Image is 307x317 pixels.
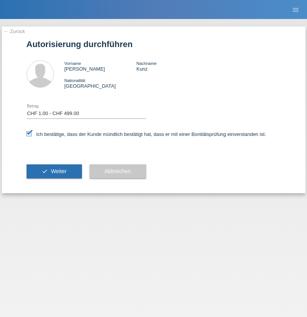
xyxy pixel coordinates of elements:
[27,39,281,49] h1: Autorisierung durchführen
[292,6,299,14] i: menu
[65,77,137,89] div: [GEOGRAPHIC_DATA]
[65,78,85,83] span: Nationalität
[27,164,82,179] button: check Weiter
[51,168,66,174] span: Weiter
[136,61,156,66] span: Nachname
[65,60,137,72] div: [PERSON_NAME]
[136,60,208,72] div: Kunz
[4,28,25,34] a: ← Zurück
[90,164,146,179] button: Abbrechen
[27,131,266,137] label: Ich bestätige, dass der Kunde mündlich bestätigt hat, dass er mit einer Bonitätsprüfung einversta...
[42,168,48,174] i: check
[65,61,81,66] span: Vorname
[288,7,303,12] a: menu
[105,168,131,174] span: Abbrechen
